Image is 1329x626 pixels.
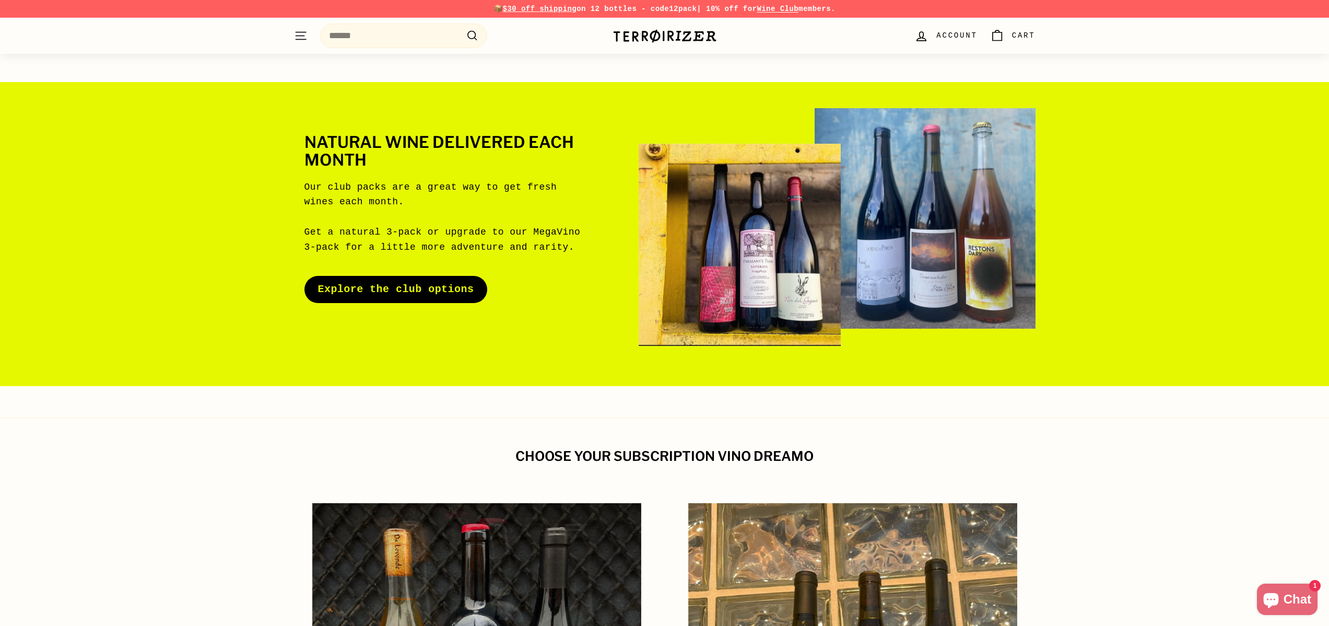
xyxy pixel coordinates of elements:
[669,5,697,13] strong: 12pack
[503,5,577,13] span: $30 off shipping
[936,30,977,41] span: Account
[294,3,1036,15] p: 📦 on 12 bottles - code | 10% off for members.
[908,20,983,51] a: Account
[1254,584,1321,618] inbox-online-store-chat: Shopify online store chat
[304,276,488,303] a: Explore the club options
[294,449,1036,464] h2: Choose your subscription vino dreamo
[984,20,1042,51] a: Cart
[1012,30,1036,41] span: Cart
[757,5,798,13] a: Wine Club
[304,134,582,169] h2: Natural wine delivered each month
[304,180,582,255] p: Our club packs are a great way to get fresh wines each month. Get a natural 3-pack or upgrade to ...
